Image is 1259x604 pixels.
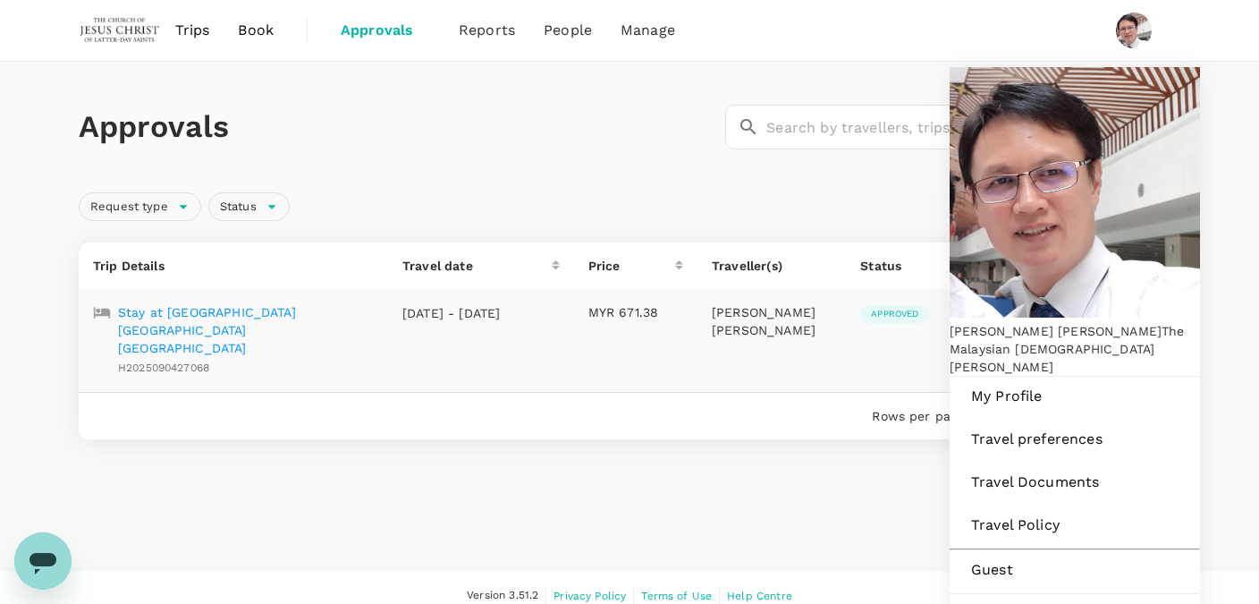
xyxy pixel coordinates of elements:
img: Wai Hung Yong [950,67,1200,318]
span: Terms of Use [641,590,712,602]
img: Wai Hung Yong [1116,13,1152,48]
span: Request type [80,199,179,216]
p: [PERSON_NAME] [PERSON_NAME] [712,303,832,339]
p: Trip Details [93,257,374,275]
span: Privacy Policy [553,590,626,602]
div: Status [860,257,972,275]
span: Approved [860,308,929,320]
span: Guest [971,559,1179,581]
span: Book [238,20,274,41]
a: Stay at [GEOGRAPHIC_DATA] [GEOGRAPHIC_DATA] [GEOGRAPHIC_DATA] [118,303,374,357]
span: The Malaysian [DEMOGRAPHIC_DATA][PERSON_NAME] [950,324,1185,374]
div: Request type [79,192,201,221]
img: The Malaysian Church of Jesus Christ of Latter-day Saints [79,11,161,50]
span: Approvals [341,20,430,41]
h1: Approvals [79,108,718,146]
input: Search by travellers, trips, or destination [766,105,1180,149]
p: MYR 671.38 [588,303,683,321]
div: Price [588,257,675,275]
span: Reports [459,20,515,41]
a: Travel Documents [957,463,1193,502]
a: Travel Policy [957,506,1193,545]
span: Travel Documents [971,472,1179,493]
span: [PERSON_NAME] [PERSON_NAME] [950,324,1162,338]
span: Manage [621,20,675,41]
span: Travel preferences [971,429,1179,450]
span: Status [209,199,267,216]
p: Rows per page: [872,407,967,425]
a: Guest [957,550,1193,590]
a: My Profile [957,377,1193,416]
span: People [544,20,592,41]
span: H2025090427068 [118,362,209,374]
a: Travel preferences [957,420,1193,459]
span: Help Centre [727,590,792,602]
span: Travel Policy [971,515,1179,536]
div: Travel date [402,257,552,275]
div: Status [208,192,290,221]
span: My Profile [971,386,1179,407]
p: [DATE] - [DATE] [402,304,501,322]
p: Traveller(s) [712,257,832,275]
iframe: Button to launch messaging window [14,532,72,590]
span: Trips [175,20,210,41]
